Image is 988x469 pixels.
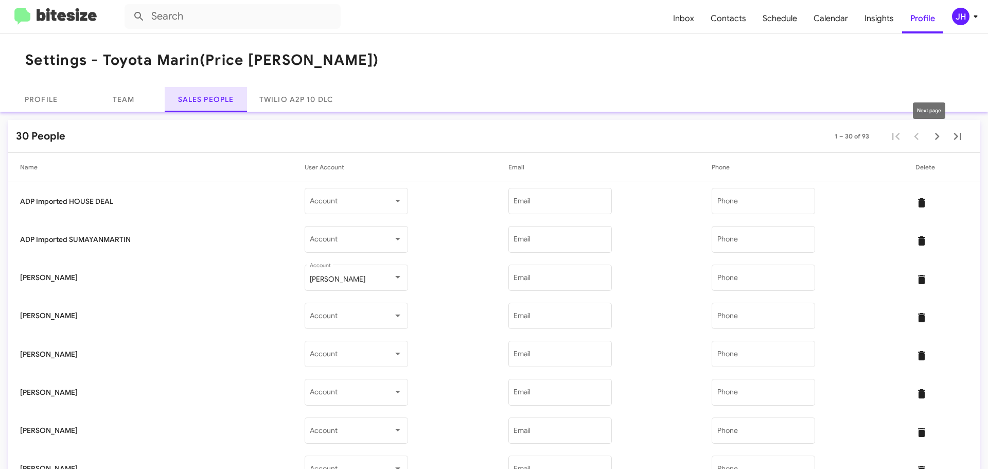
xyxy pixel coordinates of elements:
input: Search [125,4,341,29]
a: Team [82,87,165,112]
div: JH [952,8,969,25]
span: ADP Imported HOUSE DEAL [20,196,305,206]
button: Previous page [906,126,927,147]
th: Email [508,153,712,182]
th: User Account [305,153,508,182]
span: (Price [PERSON_NAME]) [200,51,379,69]
a: Sales People [165,87,247,112]
span: [PERSON_NAME] [20,387,305,397]
a: Contacts [702,4,754,33]
div: Next page [913,102,945,119]
a: Profile [902,4,943,33]
span: [PERSON_NAME] [20,425,305,436]
button: JH [943,8,977,25]
th: Phone [712,153,915,182]
span: [PERSON_NAME] [20,272,305,283]
div: 1 – 30 of 93 [835,128,869,145]
span: [PERSON_NAME] [20,310,305,321]
a: Insights [856,4,902,33]
button: Last page [947,126,968,147]
span: ADP Imported SUMAYANMARTIN [20,234,305,245]
a: Schedule [754,4,805,33]
span: [PERSON_NAME] [20,349,305,359]
th: Name [8,153,305,182]
a: Calendar [805,4,856,33]
a: Twilio A2P 10 DLC [247,87,345,112]
span: [PERSON_NAME] [310,274,365,284]
span: 30 People [16,128,65,145]
a: Inbox [665,4,702,33]
button: Next page [927,126,947,147]
button: First page [886,126,906,147]
th: Delete [915,153,980,182]
h1: Settings - Toyota Marin [25,52,379,68]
